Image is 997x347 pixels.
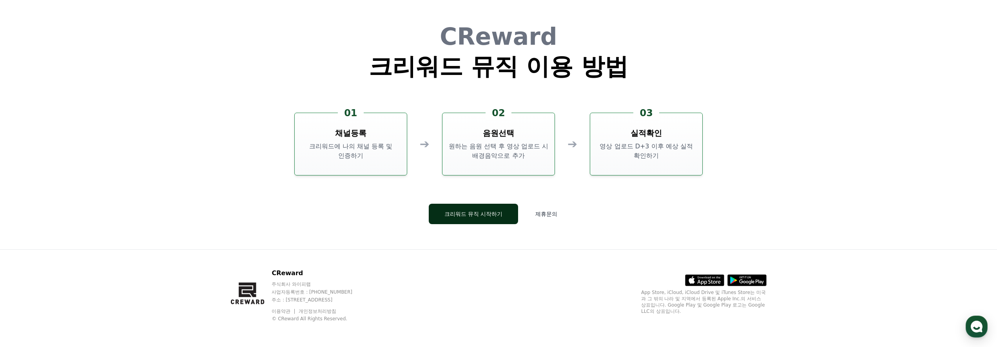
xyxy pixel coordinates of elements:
[272,297,367,303] p: 주소 : [STREET_ADDRESS]
[633,107,659,119] div: 03
[101,249,150,268] a: 설정
[429,204,518,224] button: 크리워드 뮤직 시작하기
[272,281,367,287] p: 주식회사 와이피랩
[483,128,514,139] h3: 음원선택
[298,142,404,161] p: 크리워드에 나의 채널 등록 및 인증하기
[272,316,367,322] p: © CReward All Rights Reserved.
[338,107,363,119] div: 01
[272,268,367,278] p: CReward
[2,249,52,268] a: 홈
[25,261,29,267] span: 홈
[524,204,568,224] button: 제휴문의
[567,137,577,151] div: ➔
[272,309,296,314] a: 이용약관
[641,289,767,314] p: App Store, iCloud, iCloud Drive 및 iTunes Store는 미국과 그 밖의 나라 및 지역에서 등록된 Apple Inc.의 서비스 상표입니다. Goo...
[335,128,366,139] h3: 채널등록
[631,128,662,139] h3: 실적확인
[299,309,336,314] a: 개인정보처리방침
[420,137,430,151] div: ➔
[272,289,367,295] p: 사업자등록번호 : [PHONE_NUMBER]
[486,107,511,119] div: 02
[52,249,101,268] a: 대화
[369,55,629,78] h1: 크리워드 뮤직 이용 방법
[369,25,629,48] h1: CReward
[72,261,81,267] span: 대화
[446,142,551,161] p: 원하는 음원 선택 후 영상 업로드 시 배경음악으로 추가
[593,142,699,161] p: 영상 업로드 D+3 이후 예상 실적 확인하기
[121,261,131,267] span: 설정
